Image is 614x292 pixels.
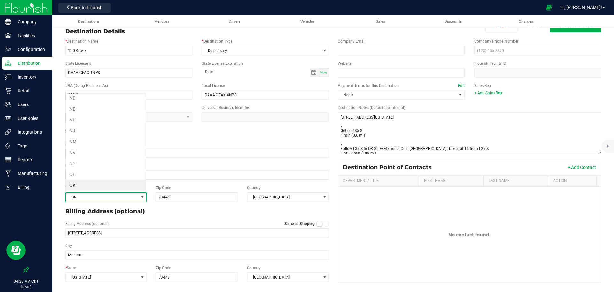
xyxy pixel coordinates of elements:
p: [DATE] [3,284,50,289]
label: Zip Code [156,265,171,271]
label: Destination Name [65,38,98,44]
li: NH [66,114,146,125]
p: Billing [11,183,50,191]
inline-svg: Inventory [5,74,11,80]
p: Integrations [11,128,50,136]
li: ND [66,93,146,104]
inline-svg: Retail [5,88,11,94]
inline-svg: Reports [5,156,11,163]
li: NJ [66,125,146,136]
label: Local License [202,83,225,88]
label: Country [247,265,261,271]
label: Country [247,185,261,191]
inline-svg: Manufacturing [5,170,11,177]
span: Save destination [559,24,592,29]
inline-svg: Configuration [5,46,11,53]
li: NY [66,158,146,169]
inline-svg: Tags [5,143,11,149]
label: DBA (Doing Business As) [65,83,108,88]
li: NM [66,136,146,147]
span: Charges [519,19,533,24]
inline-svg: Integrations [5,129,11,135]
input: Date [202,68,309,76]
p: Reports [11,156,50,163]
span: None [338,90,456,99]
span: [GEOGRAPHIC_DATA] [247,193,320,202]
th: Last Name [483,176,548,187]
p: Users [11,101,50,108]
inline-svg: Company [5,19,11,25]
button: Back to Flourish [58,3,111,13]
span: Hi, [PERSON_NAME]! [560,5,602,10]
label: City [65,243,72,249]
div: Destination Details [65,27,125,36]
label: State License # [65,61,91,66]
inline-svg: Billing [5,184,11,190]
td: No contact found. [338,187,601,283]
label: Company Email [338,38,366,44]
label: Flourish Facility ID [474,61,506,66]
span: Vehicles [300,19,315,24]
a: Edit [458,83,465,88]
label: State License Expiration [202,61,243,66]
span: Discounts [445,19,462,24]
li: OK [66,180,146,191]
span: Dispensary [202,46,320,55]
span: Now [320,71,327,74]
span: Open Ecommerce Menu [542,1,556,14]
label: Zip Code [156,185,171,191]
label: Universal Business Identifier [202,105,250,111]
li: NE [66,104,146,114]
label: Destination Type [202,38,232,44]
th: Department/Title [338,176,419,187]
label: Same as Shipping [284,221,315,227]
inline-svg: Users [5,101,11,108]
inline-svg: Distribution [5,60,11,66]
label: Sales Rep [474,83,491,88]
a: + Add Sales Rep [474,91,502,95]
li: NV [66,147,146,158]
p: Tags [11,142,50,150]
label: Destination Notes (Defaults to internal) [338,105,405,111]
input: (123) 456-7890 [474,46,601,55]
p: Facilities [11,32,50,39]
p: Inventory [11,73,50,81]
span: Disable [494,24,509,29]
span: OK [66,193,138,202]
inline-svg: User Roles [5,115,11,121]
label: Billing Address (optional) [65,221,109,227]
p: User Roles [11,114,50,122]
p: Retail [11,87,50,95]
p: 04:28 AM CDT [3,279,50,284]
th: First Name [419,176,483,187]
label: State [65,265,76,271]
span: Back to Flourish [71,5,103,10]
p: Billing Address (optional) [65,207,329,216]
p: Distribution [11,59,50,67]
label: Website [338,61,351,66]
th: Action [548,176,596,187]
li: OH [66,169,146,180]
p: Manufacturing [11,170,50,177]
inline-svg: Facilities [5,32,11,39]
p: Configuration [11,46,50,53]
label: Company Phone Number [474,38,518,44]
span: Drivers [229,19,240,24]
label: Payment Terms for this Destination [338,83,465,88]
span: Destinations [78,19,100,24]
p: Shipping Address [65,127,329,136]
label: Pin the sidebar to full width on large screens [23,266,29,273]
button: + Add Contact [568,164,596,171]
span: [GEOGRAPHIC_DATA] [247,273,320,282]
span: Vendors [155,19,169,24]
span: Sales [376,19,385,24]
span: Toggle calendar [310,68,319,77]
p: Company [11,18,50,26]
iframe: Resource center [6,241,26,260]
div: Destination Point of Contacts [343,164,437,171]
span: [US_STATE] [66,273,138,282]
